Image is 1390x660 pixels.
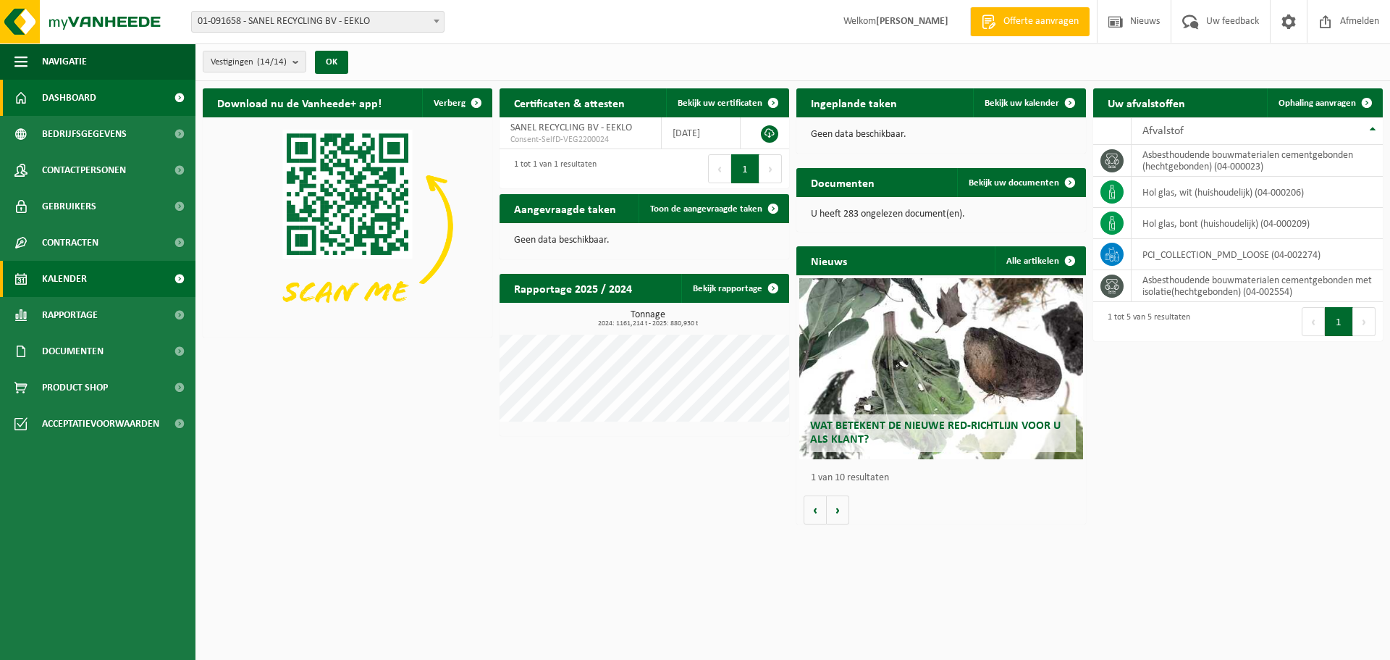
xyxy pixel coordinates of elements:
[731,154,759,183] button: 1
[203,88,396,117] h2: Download nu de Vanheede+ app!
[191,11,445,33] span: 01-091658 - SANEL RECYCLING BV - EEKLO
[42,80,96,116] span: Dashboard
[1353,307,1376,336] button: Next
[510,122,632,133] span: SANEL RECYCLING BV - EEKLO
[500,194,631,222] h2: Aangevraagde taken
[796,246,862,275] h2: Nieuws
[985,99,1059,108] span: Bekijk uw kalender
[811,473,1079,483] p: 1 van 10 resultaten
[804,496,827,525] button: Vorige
[422,88,491,117] button: Verberg
[678,99,762,108] span: Bekijk uw certificaten
[42,369,108,406] span: Product Shop
[681,274,788,303] a: Bekijk rapportage
[507,320,789,327] span: 2024: 1161,214 t - 2025: 880,930 t
[970,7,1090,36] a: Offerte aanvragen
[203,117,492,335] img: Download de VHEPlus App
[957,168,1084,197] a: Bekijk uw documenten
[507,310,789,327] h3: Tonnage
[1132,208,1383,239] td: hol glas, bont (huishoudelijk) (04-000209)
[1142,125,1184,137] span: Afvalstof
[510,134,650,146] span: Consent-SelfD-VEG2200024
[876,16,948,27] strong: [PERSON_NAME]
[1100,306,1190,338] div: 1 tot 5 van 5 resultaten
[1279,99,1356,108] span: Ophaling aanvragen
[1000,14,1082,29] span: Offerte aanvragen
[42,333,104,369] span: Documenten
[42,261,87,297] span: Kalender
[811,130,1071,140] p: Geen data beschikbaar.
[434,99,466,108] span: Verberg
[759,154,782,183] button: Next
[1132,145,1383,177] td: asbesthoudende bouwmaterialen cementgebonden (hechtgebonden) (04-000023)
[514,235,775,246] p: Geen data beschikbaar.
[973,88,1084,117] a: Bekijk uw kalender
[1132,270,1383,302] td: asbesthoudende bouwmaterialen cementgebonden met isolatie(hechtgebonden) (04-002554)
[811,209,1071,220] p: U heeft 283 ongelezen document(en).
[1267,88,1381,117] a: Ophaling aanvragen
[666,88,788,117] a: Bekijk uw certificaten
[315,51,348,74] button: OK
[799,278,1083,459] a: Wat betekent de nieuwe RED-richtlijn voor u als klant?
[42,152,126,188] span: Contactpersonen
[796,88,911,117] h2: Ingeplande taken
[1325,307,1353,336] button: 1
[1132,177,1383,208] td: hol glas, wit (huishoudelijk) (04-000206)
[211,51,287,73] span: Vestigingen
[42,188,96,225] span: Gebruikers
[1302,307,1325,336] button: Previous
[827,496,849,525] button: Volgende
[1093,88,1200,117] h2: Uw afvalstoffen
[500,88,639,117] h2: Certificaten & attesten
[500,274,646,302] h2: Rapportage 2025 / 2024
[42,116,127,152] span: Bedrijfsgegevens
[42,43,87,80] span: Navigatie
[257,57,287,67] count: (14/14)
[42,297,98,333] span: Rapportage
[650,204,762,214] span: Toon de aangevraagde taken
[995,246,1084,275] a: Alle artikelen
[507,153,597,185] div: 1 tot 1 van 1 resultaten
[192,12,444,32] span: 01-091658 - SANEL RECYCLING BV - EEKLO
[639,194,788,223] a: Toon de aangevraagde taken
[969,178,1059,188] span: Bekijk uw documenten
[796,168,889,196] h2: Documenten
[708,154,731,183] button: Previous
[42,406,159,442] span: Acceptatievoorwaarden
[42,225,98,261] span: Contracten
[810,420,1061,446] span: Wat betekent de nieuwe RED-richtlijn voor u als klant?
[662,117,741,149] td: [DATE]
[203,51,306,72] button: Vestigingen(14/14)
[1132,239,1383,270] td: PCI_COLLECTION_PMD_LOOSE (04-002274)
